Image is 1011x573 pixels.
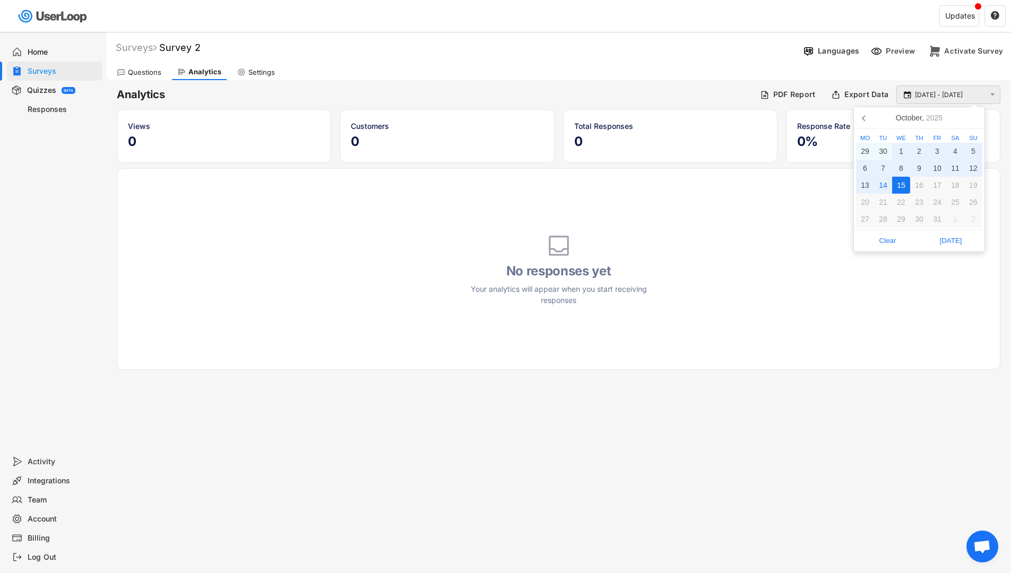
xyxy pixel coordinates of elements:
div: 27 [856,211,874,228]
div: Response Rate [797,120,989,132]
div: 15 [892,177,910,194]
div: 1 [946,211,964,228]
div: 20 [856,194,874,211]
input: Select Date Range [915,90,985,100]
div: Su [964,135,982,141]
img: CheckoutMajor%20%281%29.svg [929,46,940,57]
span: Clear [859,233,916,249]
div: 14 [874,177,892,194]
div: Account [28,514,98,524]
div: 29 [856,143,874,160]
div: 18 [946,177,964,194]
div: Tu [874,135,892,141]
div: Integrations [28,476,98,486]
div: 2 [910,143,928,160]
div: Total Responses [574,120,766,132]
div: 31 [928,211,946,228]
div: 2 [964,211,982,228]
div: Responses [28,105,98,115]
div: 26 [964,194,982,211]
div: BETA [64,89,73,92]
div: 30 [874,143,892,160]
div: 13 [856,177,874,194]
button:  [988,90,997,99]
div: 22 [892,194,910,211]
div: 6 [856,160,874,177]
img: Language%20Icon.svg [803,46,814,57]
div: Log Out [28,552,98,562]
div: 11 [946,160,964,177]
button:  [990,11,1000,21]
div: Customers [351,120,543,132]
div: 21 [874,194,892,211]
div: 12 [964,160,982,177]
div: Surveys [116,41,157,54]
div: Updates [945,12,975,20]
h5: 0% [797,134,989,150]
div: Views [128,120,320,132]
img: userloop-logo-01.svg [16,5,91,27]
div: 16 [910,177,928,194]
div: 23 [910,194,928,211]
div: Activate Survey [944,46,1003,56]
h5: 0 [574,134,766,150]
div: 4 [946,143,964,160]
button: [DATE] [919,232,982,249]
div: PDF Report [773,90,816,99]
h4: No responses yet [463,263,654,279]
text:  [990,90,995,99]
h5: 0 [351,134,543,150]
button: Clear [856,232,919,249]
div: 9 [910,160,928,177]
div: Home [28,47,98,57]
div: Open chat [966,531,998,562]
div: We [892,135,910,141]
div: Mo [856,135,874,141]
div: 8 [892,160,910,177]
div: 7 [874,160,892,177]
div: 5 [964,143,982,160]
text:  [904,90,911,99]
div: 1 [892,143,910,160]
div: 30 [910,211,928,228]
div: Sa [946,135,964,141]
h6: Analytics [117,88,752,102]
div: 19 [964,177,982,194]
text:  [991,11,999,20]
div: Team [28,495,98,505]
div: Settings [248,68,275,77]
div: 28 [874,211,892,228]
div: Fr [928,135,946,141]
div: Activity [28,457,98,467]
div: Quizzes [27,85,56,95]
div: Billing [28,533,98,543]
h5: 0 [128,134,320,150]
div: Analytics [188,67,221,76]
div: Your analytics will appear when you start receiving responses [463,283,654,306]
div: 3 [928,143,946,160]
div: Questions [128,68,161,77]
div: Th [910,135,928,141]
font: Survey 2 [159,42,201,53]
div: 10 [928,160,946,177]
button:  [902,90,912,100]
div: 25 [946,194,964,211]
div: Languages [818,46,859,56]
div: 17 [928,177,946,194]
div: 24 [928,194,946,211]
div: Surveys [28,66,98,76]
div: October, [892,109,947,126]
div: Export Data [844,90,888,99]
span: [DATE] [922,233,979,249]
i: 2025 [926,114,943,121]
div: 29 [892,211,910,228]
div: Preview [886,46,918,56]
